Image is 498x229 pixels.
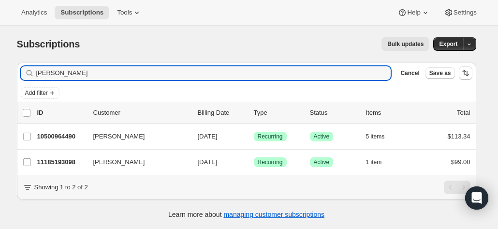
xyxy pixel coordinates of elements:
[37,130,470,143] div: 10500964490[PERSON_NAME][DATE]SuccessRecurringSuccessActive5 items$113.34
[21,87,59,99] button: Add filter
[60,9,103,16] span: Subscriptions
[433,37,463,51] button: Export
[111,6,147,19] button: Tools
[366,130,395,143] button: 5 items
[25,89,48,97] span: Add filter
[37,157,86,167] p: 11185193098
[444,181,470,194] nav: Pagination
[366,133,385,140] span: 5 items
[15,6,53,19] button: Analytics
[55,6,109,19] button: Subscriptions
[451,158,470,166] span: $99.00
[454,9,477,16] span: Settings
[258,133,283,140] span: Recurring
[392,6,436,19] button: Help
[407,9,420,16] span: Help
[459,66,472,80] button: Sort the results
[429,69,451,77] span: Save as
[439,40,457,48] span: Export
[93,157,145,167] span: [PERSON_NAME]
[366,158,382,166] span: 1 item
[198,108,246,118] p: Billing Date
[93,108,190,118] p: Customer
[37,155,470,169] div: 11185193098[PERSON_NAME][DATE]SuccessRecurringSuccessActive1 item$99.00
[37,108,86,118] p: ID
[465,186,488,210] div: Open Intercom Messenger
[387,40,424,48] span: Bulk updates
[93,132,145,141] span: [PERSON_NAME]
[254,108,302,118] div: Type
[448,133,470,140] span: $113.34
[37,108,470,118] div: IDCustomerBilling DateTypeStatusItemsTotal
[381,37,429,51] button: Bulk updates
[258,158,283,166] span: Recurring
[36,66,391,80] input: Filter subscribers
[396,67,423,79] button: Cancel
[88,129,184,144] button: [PERSON_NAME]
[425,67,455,79] button: Save as
[366,108,414,118] div: Items
[457,108,470,118] p: Total
[310,108,358,118] p: Status
[314,133,330,140] span: Active
[438,6,483,19] button: Settings
[21,9,47,16] span: Analytics
[314,158,330,166] span: Active
[37,132,86,141] p: 10500964490
[34,183,88,192] p: Showing 1 to 2 of 2
[366,155,393,169] button: 1 item
[198,133,218,140] span: [DATE]
[17,39,80,49] span: Subscriptions
[198,158,218,166] span: [DATE]
[223,211,324,218] a: managing customer subscriptions
[400,69,419,77] span: Cancel
[168,210,324,219] p: Learn more about
[88,154,184,170] button: [PERSON_NAME]
[117,9,132,16] span: Tools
